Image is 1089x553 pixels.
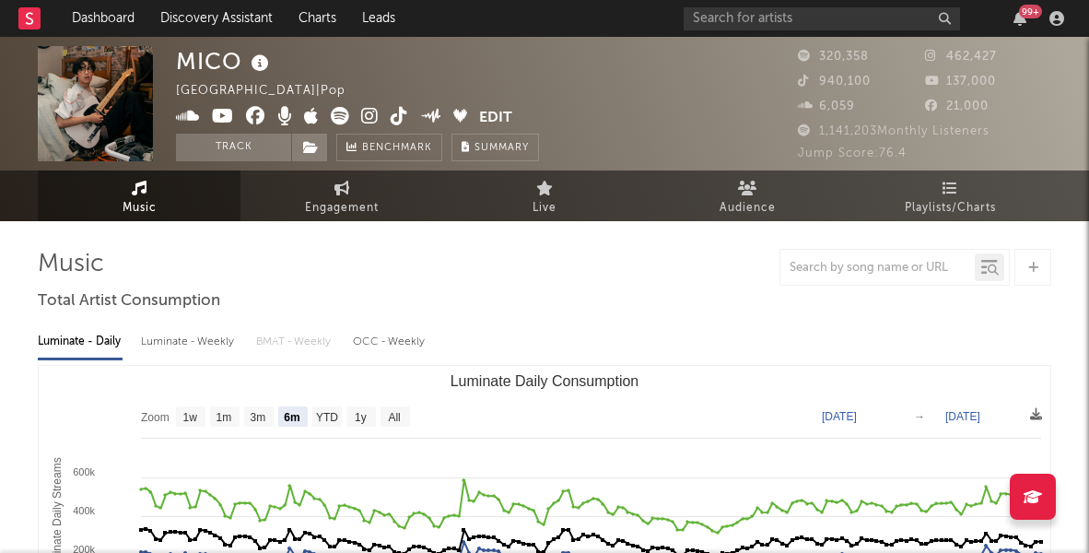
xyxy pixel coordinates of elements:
input: Search by song name or URL [780,261,975,276]
span: Music [123,197,157,219]
a: Music [38,171,240,221]
span: 940,100 [798,76,871,88]
a: Playlists/Charts [849,171,1051,221]
span: Live [533,197,556,219]
text: [DATE] [945,410,980,423]
div: [GEOGRAPHIC_DATA] | Pop [176,80,367,102]
div: OCC - Weekly [353,326,427,358]
button: Track [176,134,291,161]
text: → [914,410,925,423]
text: All [388,411,400,424]
div: Luminate - Daily [38,326,123,358]
div: 99 + [1019,5,1042,18]
text: YTD [316,411,338,424]
text: 1m [217,411,232,424]
text: 3m [251,411,266,424]
text: 6m [284,411,299,424]
div: Luminate - Weekly [141,326,238,358]
span: 21,000 [925,100,989,112]
text: [DATE] [822,410,857,423]
button: 99+ [1013,11,1026,26]
input: Search for artists [684,7,960,30]
a: Live [443,171,646,221]
span: Engagement [305,197,379,219]
text: 1y [355,411,367,424]
span: Summary [474,143,529,153]
span: 1,141,203 Monthly Listeners [798,125,989,137]
text: 600k [73,466,95,477]
text: 1w [183,411,198,424]
span: Playlists/Charts [905,197,996,219]
a: Benchmark [336,134,442,161]
a: Audience [646,171,849,221]
span: 137,000 [925,76,996,88]
span: Benchmark [362,137,432,159]
button: Edit [479,107,512,130]
span: Jump Score: 76.4 [798,147,907,159]
span: Total Artist Consumption [38,290,220,312]
text: Zoom [141,411,170,424]
text: 400k [73,505,95,516]
a: Engagement [240,171,443,221]
span: Audience [720,197,776,219]
span: 320,358 [798,51,869,63]
span: 6,059 [798,100,855,112]
span: 462,427 [925,51,997,63]
button: Summary [451,134,539,161]
text: Luminate Daily Consumption [451,373,639,389]
div: MICO [176,46,274,76]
